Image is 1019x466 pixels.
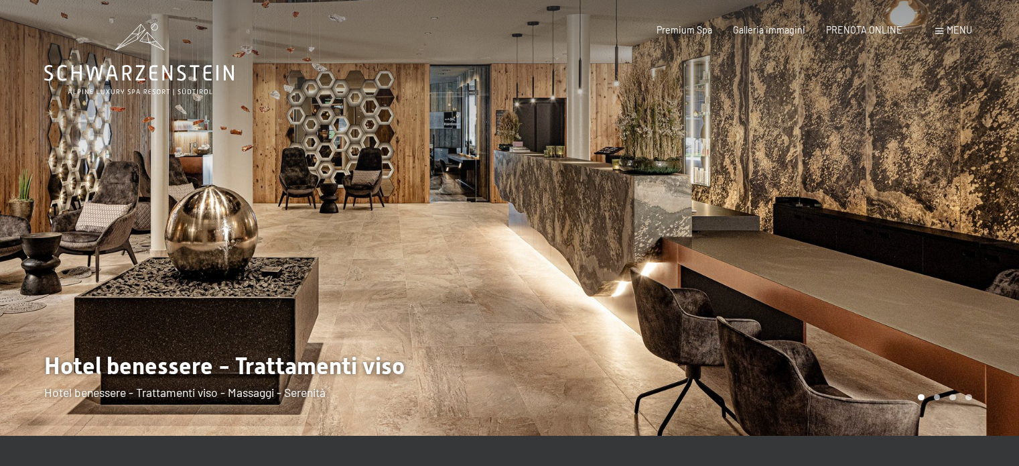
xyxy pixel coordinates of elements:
[965,394,972,401] div: Carousel Page 4
[918,394,925,401] div: Carousel Page 1 (Current Slide)
[934,394,941,401] div: Carousel Page 2
[733,24,805,36] a: Galleria immagini
[947,24,972,36] span: Menu
[826,24,902,36] a: PRENOTA ONLINE
[657,24,712,36] a: Premium Spa
[949,394,956,401] div: Carousel Page 3
[913,394,972,401] div: Carousel Pagination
